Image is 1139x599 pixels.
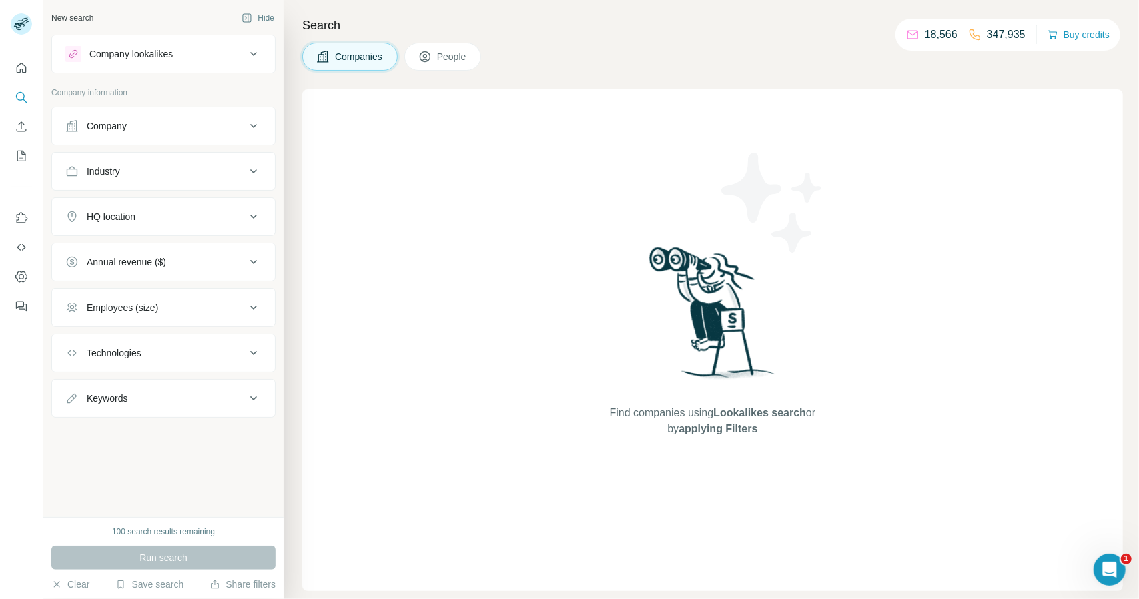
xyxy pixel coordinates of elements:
iframe: Intercom live chat [1094,554,1126,586]
div: Employees (size) [87,301,158,314]
h4: Search [302,16,1123,35]
p: Company information [51,87,276,99]
div: Technologies [87,346,141,360]
button: Industry [52,155,275,187]
span: Companies [335,50,384,63]
button: Hide [232,8,284,28]
p: 18,566 [925,27,958,43]
span: 1 [1121,554,1132,564]
button: Save search [115,578,183,591]
div: Company lookalikes [89,47,173,61]
button: Dashboard [11,265,32,289]
img: Avatar [11,13,32,35]
p: 347,935 [987,27,1026,43]
div: Industry [87,165,120,178]
div: 100 search results remaining [112,526,215,538]
div: Company [87,119,127,133]
button: Technologies [52,337,275,369]
button: Use Surfe API [11,235,32,259]
button: Annual revenue ($) [52,246,275,278]
button: Keywords [52,382,275,414]
button: Use Surfe on LinkedIn [11,206,32,230]
img: Surfe Illustration - Woman searching with binoculars [643,243,782,392]
button: HQ location [52,201,275,233]
button: Feedback [11,294,32,318]
div: Keywords [87,392,127,405]
button: Employees (size) [52,291,275,324]
button: Quick start [11,56,32,80]
span: Find companies using or by [606,405,819,437]
span: applying Filters [679,423,757,434]
div: Annual revenue ($) [87,255,166,269]
button: My lists [11,144,32,168]
button: Company lookalikes [52,38,275,70]
span: People [437,50,468,63]
span: Lookalikes search [713,407,806,418]
button: Clear [51,578,89,591]
button: Search [11,85,32,109]
button: Enrich CSV [11,115,32,139]
button: Buy credits [1048,25,1110,44]
div: New search [51,12,93,24]
img: Surfe Illustration - Stars [713,143,833,263]
button: Share filters [210,578,276,591]
div: HQ location [87,210,135,223]
button: Company [52,110,275,142]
